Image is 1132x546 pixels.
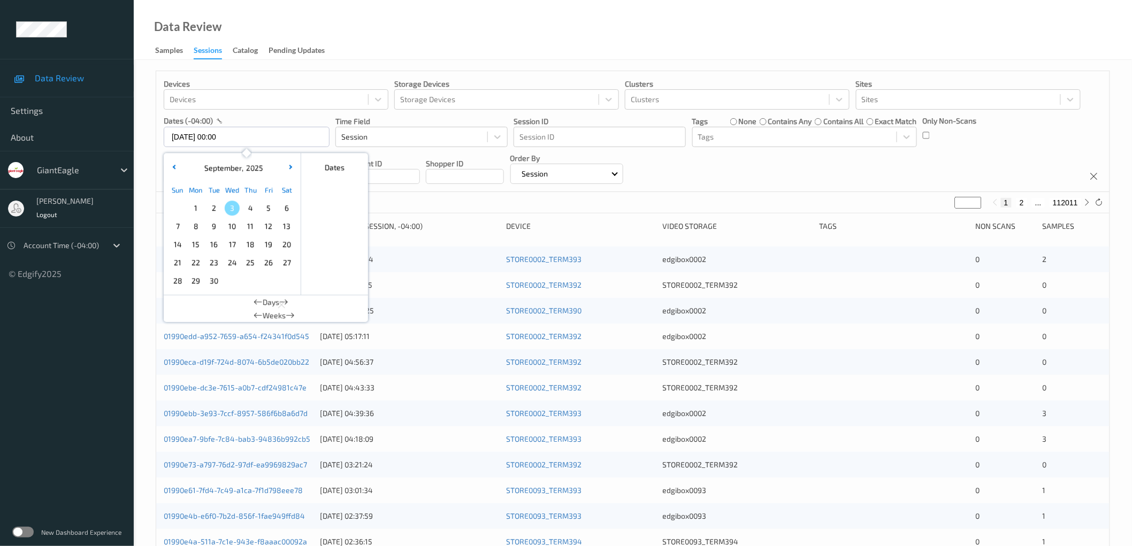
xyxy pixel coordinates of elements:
[164,434,310,443] a: 01990ea7-9bfe-7c84-bab3-94836b992cb5
[187,217,205,235] div: Choose Monday September 08 of 2025
[279,237,294,252] span: 20
[320,408,499,419] div: [DATE] 04:39:36
[819,221,968,232] div: Tags
[169,199,187,217] div: Choose Sunday August 31 of 2025
[975,280,980,289] span: 0
[169,253,187,272] div: Choose Sunday September 21 of 2025
[269,43,335,58] a: Pending Updates
[510,153,624,164] p: Order By
[506,460,582,469] a: STORE0002_TERM392
[738,116,756,127] label: none
[164,511,305,520] a: 01990e4b-e6f0-7b2d-856f-1fae949ffd84
[164,332,309,341] a: 01990edd-a952-7659-a654-f24341f0d545
[243,237,258,252] span: 18
[518,168,552,179] p: Session
[243,219,258,234] span: 11
[164,460,307,469] a: 01990e73-a797-76d2-97df-ea9969829ac7
[223,272,241,290] div: Choose Wednesday October 01 of 2025
[194,45,222,59] div: Sessions
[278,235,296,253] div: Choose Saturday September 20 of 2025
[514,116,686,127] p: Session ID
[1050,198,1081,207] button: 112011
[187,199,205,217] div: Choose Monday September 01 of 2025
[241,235,259,253] div: Choose Thursday September 18 of 2025
[975,511,980,520] span: 0
[975,486,980,495] span: 0
[663,305,812,316] div: edgibox0002
[1043,255,1047,264] span: 2
[1043,306,1047,315] span: 0
[205,235,223,253] div: Choose Tuesday September 16 of 2025
[506,357,582,366] a: STORE0002_TERM392
[278,217,296,235] div: Choose Saturday September 13 of 2025
[259,253,278,272] div: Choose Friday September 26 of 2025
[320,434,499,444] div: [DATE] 04:18:09
[975,537,980,546] span: 0
[279,201,294,216] span: 6
[1043,460,1047,469] span: 0
[301,157,368,178] div: Dates
[201,163,241,172] span: September
[856,79,1081,89] p: Sites
[170,255,185,270] span: 21
[320,331,499,342] div: [DATE] 05:17:11
[169,181,187,199] div: Sun
[1043,357,1047,366] span: 0
[1043,383,1047,392] span: 0
[394,79,619,89] p: Storage Devices
[201,163,263,173] div: ,
[223,217,241,235] div: Choose Wednesday September 10 of 2025
[206,201,221,216] span: 2
[279,219,294,234] span: 13
[187,235,205,253] div: Choose Monday September 15 of 2025
[663,434,812,444] div: edgibox0002
[225,219,240,234] span: 10
[261,237,276,252] span: 19
[975,332,980,341] span: 0
[1043,332,1047,341] span: 0
[259,217,278,235] div: Choose Friday September 12 of 2025
[263,310,286,321] span: Weeks
[187,253,205,272] div: Choose Monday September 22 of 2025
[188,201,203,216] span: 1
[170,273,185,288] span: 28
[243,201,258,216] span: 4
[320,511,499,521] div: [DATE] 02:37:59
[506,332,582,341] a: STORE0002_TERM392
[278,199,296,217] div: Choose Saturday September 06 of 2025
[975,383,980,392] span: 0
[975,357,980,366] span: 0
[169,235,187,253] div: Choose Sunday September 14 of 2025
[975,460,980,469] span: 0
[1043,434,1047,443] span: 3
[223,181,241,199] div: Wed
[975,221,1035,232] div: Non Scans
[241,253,259,272] div: Choose Thursday September 25 of 2025
[975,434,980,443] span: 0
[1001,198,1012,207] button: 1
[154,21,221,32] div: Data Review
[223,199,241,217] div: Choose Wednesday September 03 of 2025
[426,158,504,169] p: Shopper ID
[663,382,812,393] div: STORE0002_TERM392
[1032,198,1045,207] button: ...
[875,116,917,127] label: exact match
[188,273,203,288] span: 29
[259,181,278,199] div: Fri
[975,409,980,418] span: 0
[259,235,278,253] div: Choose Friday September 19 of 2025
[506,434,582,443] a: STORE0002_TERM393
[1043,511,1046,520] span: 1
[261,219,276,234] span: 12
[506,221,655,232] div: Device
[164,116,213,126] p: dates (-04:00)
[225,255,240,270] span: 24
[241,217,259,235] div: Choose Thursday September 11 of 2025
[188,255,203,270] span: 22
[169,272,187,290] div: Choose Sunday September 28 of 2025
[320,254,499,265] div: [DATE] 06:45:14
[663,485,812,496] div: edgibox0093
[164,409,308,418] a: 01990ebb-3e93-7ccf-8957-586f6b8a6d7d
[155,43,194,58] a: Samples
[243,255,258,270] span: 25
